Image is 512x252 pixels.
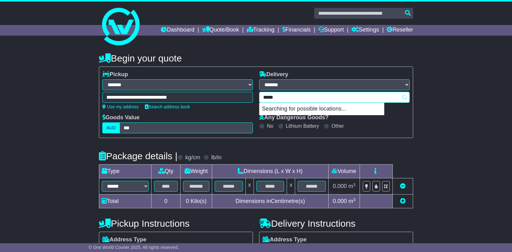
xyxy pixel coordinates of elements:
[348,183,356,189] span: m
[151,165,181,178] td: Qty
[181,195,212,208] td: Kilo(s)
[161,25,194,36] a: Dashboard
[282,25,311,36] a: Financials
[102,122,120,133] label: AUD
[400,198,406,204] a: Add new item
[99,165,151,178] td: Type
[259,71,288,78] label: Delivery
[331,123,344,129] label: Other
[99,151,177,161] h4: Package details |
[212,165,328,178] td: Dimensions (L x W x H)
[247,25,274,36] a: Tracking
[287,178,295,195] td: x
[102,104,139,109] a: Use my address
[267,123,273,129] label: No
[99,53,413,63] h4: Begin your quote
[333,183,347,189] span: 0.000
[245,178,253,195] td: x
[99,195,151,208] td: Total
[99,218,253,229] h4: Pickup Instructions
[286,123,319,129] label: Lithium Battery
[211,154,222,161] label: lb/in
[186,198,189,204] span: 0
[259,92,410,103] typeahead: Please provide city
[145,104,190,109] a: Search address book
[181,165,212,178] td: Weight
[185,154,200,161] label: kg/cm
[151,195,181,208] td: 0
[202,25,239,36] a: Quote/Book
[259,114,329,121] label: Any Dangerous Goods?
[318,25,344,36] a: Support
[387,25,413,36] a: Reseller
[353,197,356,202] sup: 3
[102,236,146,243] label: Address Type
[102,71,128,78] label: Pickup
[400,183,406,189] a: Remove this item
[263,236,307,243] label: Address Type
[212,195,328,208] td: Dimensions in Centimetre(s)
[353,182,356,187] sup: 3
[259,103,384,115] p: Searching for possible locations...
[259,218,413,229] h4: Delivery Instructions
[102,114,140,121] label: Goods Value
[351,25,379,36] a: Settings
[333,198,347,204] span: 0.000
[328,165,360,178] td: Volume
[89,245,179,250] span: © One World Courier 2025. All rights reserved.
[348,198,356,204] span: m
